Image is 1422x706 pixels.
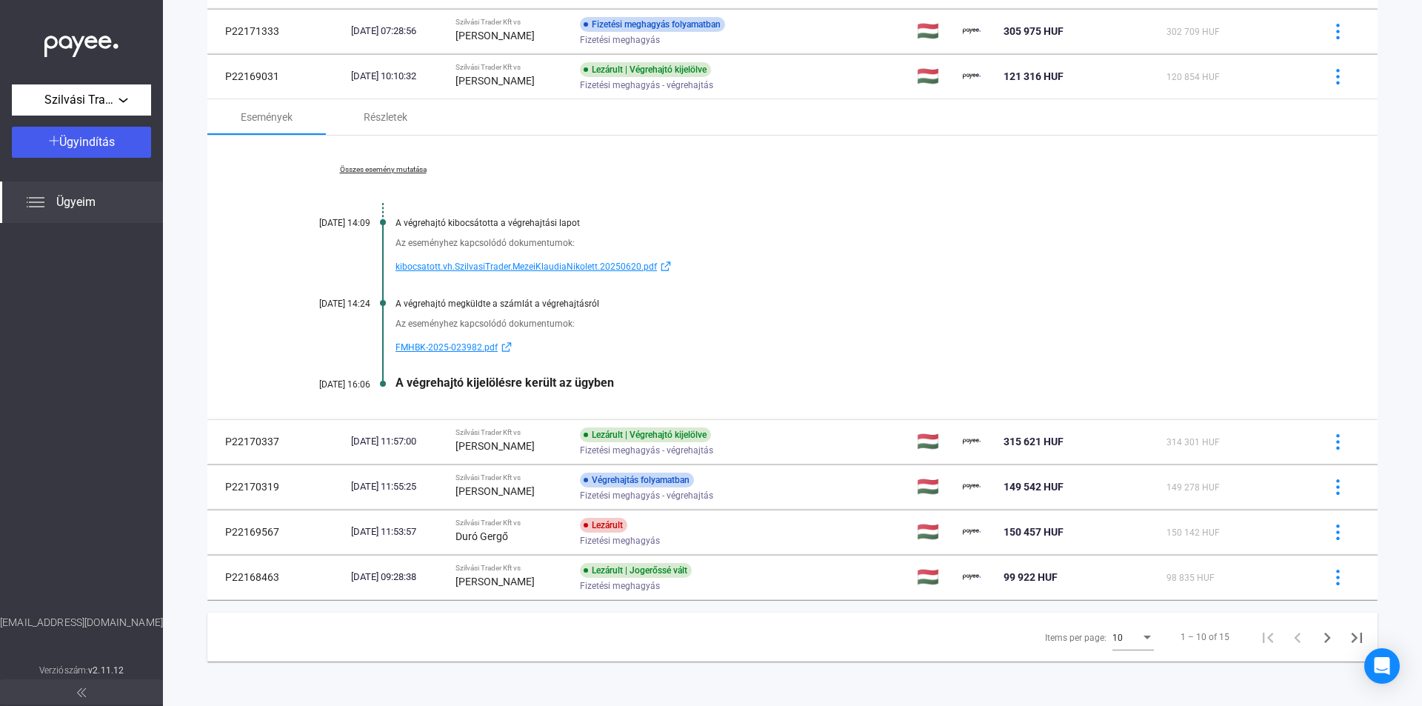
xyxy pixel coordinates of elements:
span: Fizetési meghagyás [580,31,660,49]
span: 314 301 HUF [1166,437,1220,447]
span: Fizetési meghagyás - végrehajtás [580,487,713,504]
mat-select: Items per page: [1112,628,1154,646]
span: 121 316 HUF [1004,70,1064,82]
span: Fizetési meghagyás [580,532,660,550]
img: payee-logo [963,433,981,450]
strong: [PERSON_NAME] [455,75,535,87]
span: FMHBK-2025-023982.pdf [395,339,498,356]
span: 120 854 HUF [1166,72,1220,82]
img: more-blue [1330,524,1346,540]
img: payee-logo [963,478,981,496]
td: 🇭🇺 [911,464,958,509]
img: payee-logo [963,67,981,85]
img: payee-logo [963,22,981,40]
img: plus-white.svg [49,136,59,146]
strong: [PERSON_NAME] [455,576,535,587]
td: P22169031 [207,54,345,99]
div: 1 – 10 of 15 [1181,628,1229,646]
div: Items per page: [1045,629,1106,647]
td: 🇭🇺 [911,9,958,53]
div: Szilvási Trader Kft vs [455,63,567,72]
strong: [PERSON_NAME] [455,485,535,497]
img: list.svg [27,193,44,211]
span: 302 709 HUF [1166,27,1220,37]
img: white-payee-white-dot.svg [44,27,118,58]
div: Az eseményhez kapcsolódó dokumentumok: [395,236,1303,250]
span: Fizetési meghagyás - végrehajtás [580,442,713,459]
td: P22169567 [207,510,345,554]
span: 99 922 HUF [1004,571,1058,583]
div: Végrehajtás folyamatban [580,473,694,487]
span: 150 142 HUF [1166,527,1220,538]
a: Összes esemény mutatása [281,165,484,174]
button: Ügyindítás [12,127,151,158]
span: 98 835 HUF [1166,573,1215,583]
a: kibocsatott.vh.SzilvasiTrader.MezeiKlaudiaNikolett.20250620.pdfexternal-link-blue [395,258,1303,276]
img: payee-logo [963,523,981,541]
button: Szilvási Trader Kft [12,84,151,116]
div: Lezárult | Jogerőssé vált [580,563,692,578]
span: 10 [1112,633,1123,643]
button: more-blue [1322,16,1353,47]
img: arrow-double-left-grey.svg [77,688,86,697]
img: more-blue [1330,69,1346,84]
div: [DATE] 10:10:32 [351,69,444,84]
span: Szilvási Trader Kft [44,91,118,109]
div: Események [241,108,293,126]
td: 🇭🇺 [911,419,958,464]
div: [DATE] 16:06 [281,379,370,390]
button: Previous page [1283,622,1312,652]
strong: [PERSON_NAME] [455,30,535,41]
div: [DATE] 07:28:56 [351,24,444,39]
div: [DATE] 11:53:57 [351,524,444,539]
td: 🇭🇺 [911,555,958,599]
button: First page [1253,622,1283,652]
button: more-blue [1322,471,1353,502]
div: [DATE] 14:24 [281,299,370,309]
span: 149 278 HUF [1166,482,1220,493]
div: Lezárult | Végrehajtó kijelölve [580,62,711,77]
div: A végrehajtó kibocsátotta a végrehajtási lapot [395,218,1303,228]
td: P22170319 [207,464,345,509]
span: 305 975 HUF [1004,25,1064,37]
div: Szilvási Trader Kft vs [455,473,567,482]
td: P22171333 [207,9,345,53]
img: more-blue [1330,24,1346,39]
div: Fizetési meghagyás folyamatban [580,17,725,32]
div: [DATE] 11:55:25 [351,479,444,494]
span: kibocsatott.vh.SzilvasiTrader.MezeiKlaudiaNikolett.20250620.pdf [395,258,657,276]
img: external-link-blue [657,261,675,272]
div: [DATE] 14:09 [281,218,370,228]
div: Lezárult | Végrehajtó kijelölve [580,427,711,442]
strong: [PERSON_NAME] [455,440,535,452]
div: A végrehajtó megküldte a számlát a végrehajtásról [395,299,1303,309]
td: 🇭🇺 [911,510,958,554]
div: Az eseményhez kapcsolódó dokumentumok: [395,316,1303,331]
span: 149 542 HUF [1004,481,1064,493]
span: 315 621 HUF [1004,436,1064,447]
button: more-blue [1322,61,1353,92]
button: Next page [1312,622,1342,652]
div: Open Intercom Messenger [1364,648,1400,684]
div: Szilvási Trader Kft vs [455,428,567,437]
div: Lezárult [580,518,627,533]
td: P22170337 [207,419,345,464]
div: Szilvási Trader Kft vs [455,18,567,27]
button: Last page [1342,622,1372,652]
div: Részletek [364,108,407,126]
div: Szilvási Trader Kft vs [455,564,567,573]
span: Ügyindítás [59,135,115,149]
strong: Duró Gergő [455,530,508,542]
img: payee-logo [963,568,981,586]
span: Fizetési meghagyás [580,577,660,595]
div: Szilvási Trader Kft vs [455,519,567,527]
button: more-blue [1322,516,1353,547]
div: [DATE] 09:28:38 [351,570,444,585]
span: 150 457 HUF [1004,526,1064,538]
img: external-link-blue [498,342,515,353]
span: Fizetési meghagyás - végrehajtás [580,76,713,94]
div: A végrehajtó kijelölésre került az ügyben [395,376,1303,390]
div: [DATE] 11:57:00 [351,434,444,449]
td: 🇭🇺 [911,54,958,99]
img: more-blue [1330,434,1346,450]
